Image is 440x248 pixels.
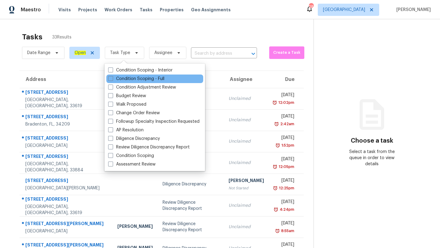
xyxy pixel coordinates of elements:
label: Review Diligence Discrepancy Report [108,144,190,150]
div: [DATE] [274,135,294,142]
div: Unclaimed [229,117,264,123]
div: [STREET_ADDRESS][PERSON_NAME] [25,221,108,228]
th: Due [269,71,303,88]
div: [GEOGRAPHIC_DATA], [GEOGRAPHIC_DATA], 33884 [25,161,108,173]
div: 4:24pm [278,206,294,213]
label: Followup Specialty Inspection Requested [108,119,200,125]
div: Review Diligence Discrepancy Report [163,199,219,212]
h2: Tasks [22,34,42,40]
div: Bradenton, FL, 34209 [25,121,108,127]
div: 12:05pm [277,164,294,170]
div: 2:42am [279,121,294,127]
div: Select a task from the queue in order to view details [343,149,401,167]
span: Create a Task [272,49,301,56]
div: [DATE] [274,113,294,121]
div: Review Diligence Discrepancy Report [163,221,219,233]
label: Diligence Discrepancy [108,136,160,142]
th: Address [20,71,112,88]
span: [GEOGRAPHIC_DATA] [323,7,365,13]
div: [DATE] [274,156,294,164]
div: Diligence Discrepancy [163,181,219,187]
span: 33 Results [52,34,71,40]
label: Condition Scoping [108,153,154,159]
img: Overdue Alarm Icon [274,121,279,127]
div: Unclaimed [229,202,264,209]
div: 12:02pm [277,100,294,106]
img: Overdue Alarm Icon [275,228,280,234]
th: Assignee [224,71,269,88]
div: [STREET_ADDRESS] [25,196,108,204]
label: Condition Scoping - Full [108,76,164,82]
span: Properties [160,7,184,13]
div: [GEOGRAPHIC_DATA][PERSON_NAME] [25,185,108,191]
label: Assessment Review [108,161,156,167]
div: [STREET_ADDRESS] [25,114,108,121]
div: [PERSON_NAME] [229,177,264,185]
input: Search by address [191,49,240,58]
span: Projects [78,7,97,13]
div: Unclaimed [229,138,264,144]
div: [GEOGRAPHIC_DATA] [25,228,108,234]
label: Condition Adjustment Review [108,84,176,90]
button: Open [249,49,258,58]
div: 8:55am [280,228,294,234]
span: Geo Assignments [191,7,231,13]
div: [STREET_ADDRESS] [25,89,108,97]
div: [PERSON_NAME] [117,223,153,231]
span: Assignee [154,50,172,56]
span: [PERSON_NAME] [394,7,431,13]
div: [DATE] [274,92,294,100]
div: 12:25pm [278,185,294,191]
div: [DATE] [274,199,294,206]
img: Overdue Alarm Icon [272,100,277,106]
div: [GEOGRAPHIC_DATA] [25,143,108,149]
span: Maestro [21,7,41,13]
div: [GEOGRAPHIC_DATA], [GEOGRAPHIC_DATA], 33619 [25,97,108,109]
div: Unclaimed [229,224,264,230]
div: Not Started [229,185,264,191]
label: Condition Scoping - Interior [108,67,173,73]
span: Tasks [140,8,152,12]
label: AP Resolution [108,127,144,133]
span: Date Range [27,50,50,56]
div: [STREET_ADDRESS] [25,153,108,161]
button: Create a Task [269,46,304,59]
label: Change Order Review [108,110,160,116]
div: [DATE] [274,177,294,185]
span: Work Orders [105,7,132,13]
label: Walk Proposed [108,101,146,108]
div: 28 [309,4,313,10]
div: [DATE] [274,220,294,228]
img: Overdue Alarm Icon [273,185,278,191]
img: Overdue Alarm Icon [273,164,277,170]
h3: Choose a task [351,138,393,144]
span: Visits [58,7,71,13]
div: 1:52pm [280,142,294,148]
label: Budget Review [108,93,146,99]
div: [GEOGRAPHIC_DATA], [GEOGRAPHIC_DATA], 33619 [25,204,108,216]
div: Unclaimed [229,160,264,166]
div: [STREET_ADDRESS] [25,135,108,143]
span: Task Type [110,50,130,56]
div: Unclaimed [229,96,264,102]
div: [STREET_ADDRESS] [25,177,108,185]
ah_el_jm_1744035306855: Open [75,51,86,55]
img: Overdue Alarm Icon [273,206,278,213]
img: Overdue Alarm Icon [275,142,280,148]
